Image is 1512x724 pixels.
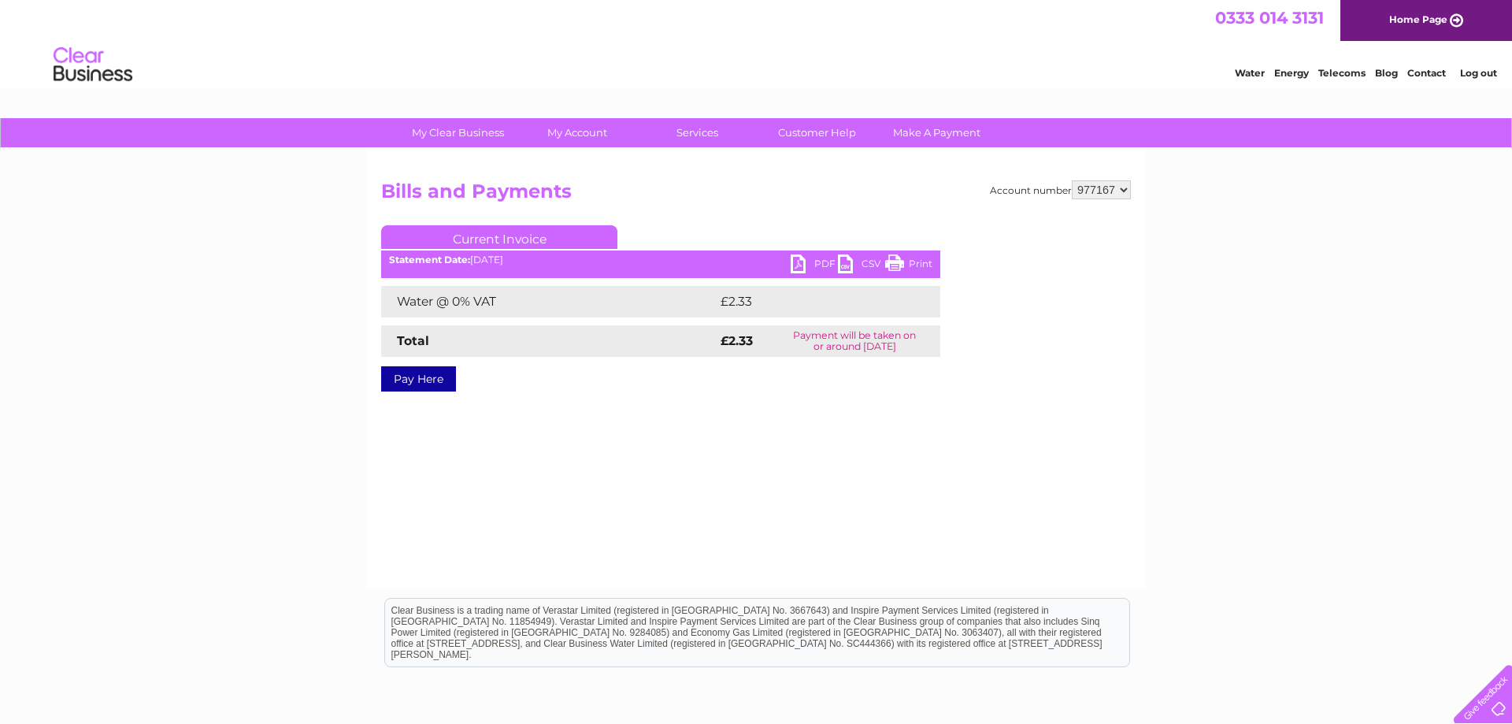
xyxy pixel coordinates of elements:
a: Customer Help [752,118,882,147]
a: Blog [1375,67,1398,79]
div: Clear Business is a trading name of Verastar Limited (registered in [GEOGRAPHIC_DATA] No. 3667643... [385,9,1129,76]
a: Log out [1460,67,1497,79]
img: logo.png [53,41,133,89]
td: Payment will be taken on or around [DATE] [769,325,940,357]
a: Telecoms [1318,67,1366,79]
a: 0333 014 3131 [1215,8,1324,28]
div: Account number [990,180,1131,199]
a: CSV [838,254,885,277]
a: Energy [1274,67,1309,79]
a: Water [1235,67,1265,79]
b: Statement Date: [389,254,470,265]
a: My Account [513,118,643,147]
a: Current Invoice [381,225,617,249]
td: Water @ 0% VAT [381,286,717,317]
div: [DATE] [381,254,940,265]
a: Contact [1407,67,1446,79]
a: Services [632,118,762,147]
a: Make A Payment [872,118,1002,147]
a: Print [885,254,932,277]
strong: Total [397,333,429,348]
strong: £2.33 [721,333,753,348]
h2: Bills and Payments [381,180,1131,210]
a: My Clear Business [393,118,523,147]
a: Pay Here [381,366,456,392]
td: £2.33 [717,286,903,317]
a: PDF [791,254,838,277]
